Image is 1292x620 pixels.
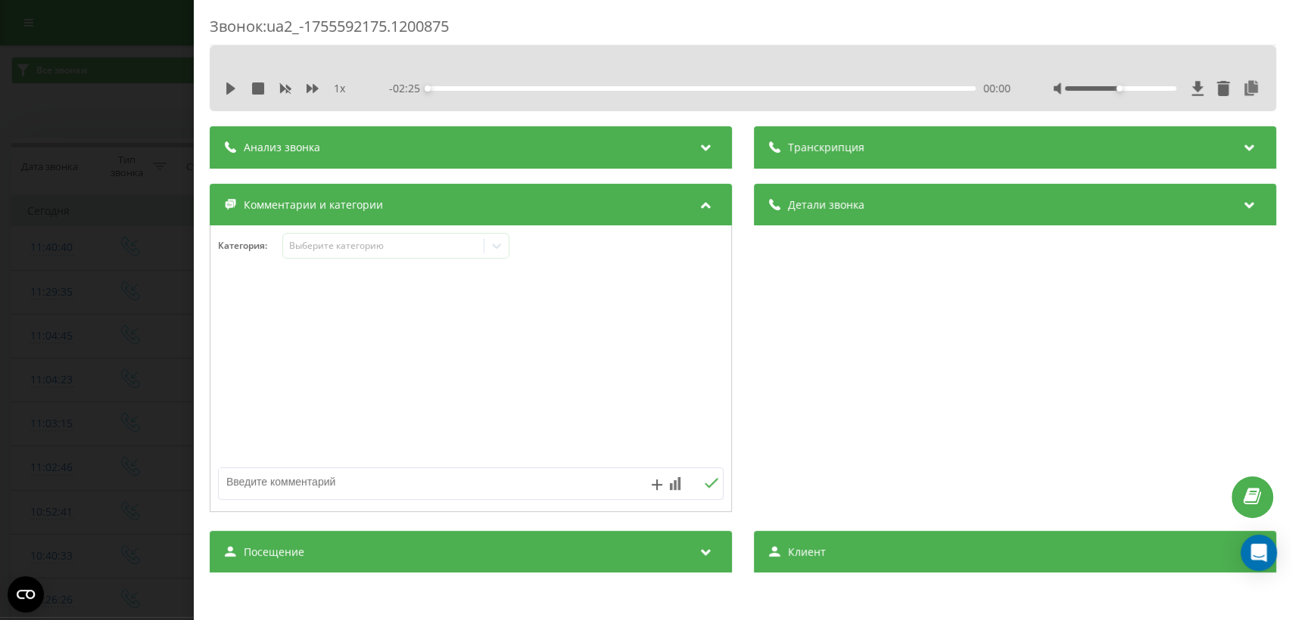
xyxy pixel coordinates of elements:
[425,85,431,91] div: Accessibility label
[1116,85,1122,91] div: Accessibility label
[788,544,826,560] span: Клиент
[8,576,44,612] button: Open CMP widget
[210,16,1276,45] div: Звонок : ua2_-1755592175.1200875
[389,81,428,96] span: - 02:25
[244,197,383,212] span: Комментарии и категории
[289,240,478,252] div: Выберите категорию
[334,81,345,96] span: 1 x
[244,140,320,155] span: Анализ звонка
[788,140,864,155] span: Транскрипция
[218,240,282,251] h4: Категория :
[244,544,304,560] span: Посещение
[788,197,864,212] span: Детали звонка
[1241,535,1277,571] div: Open Intercom Messenger
[983,81,1010,96] span: 00:00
